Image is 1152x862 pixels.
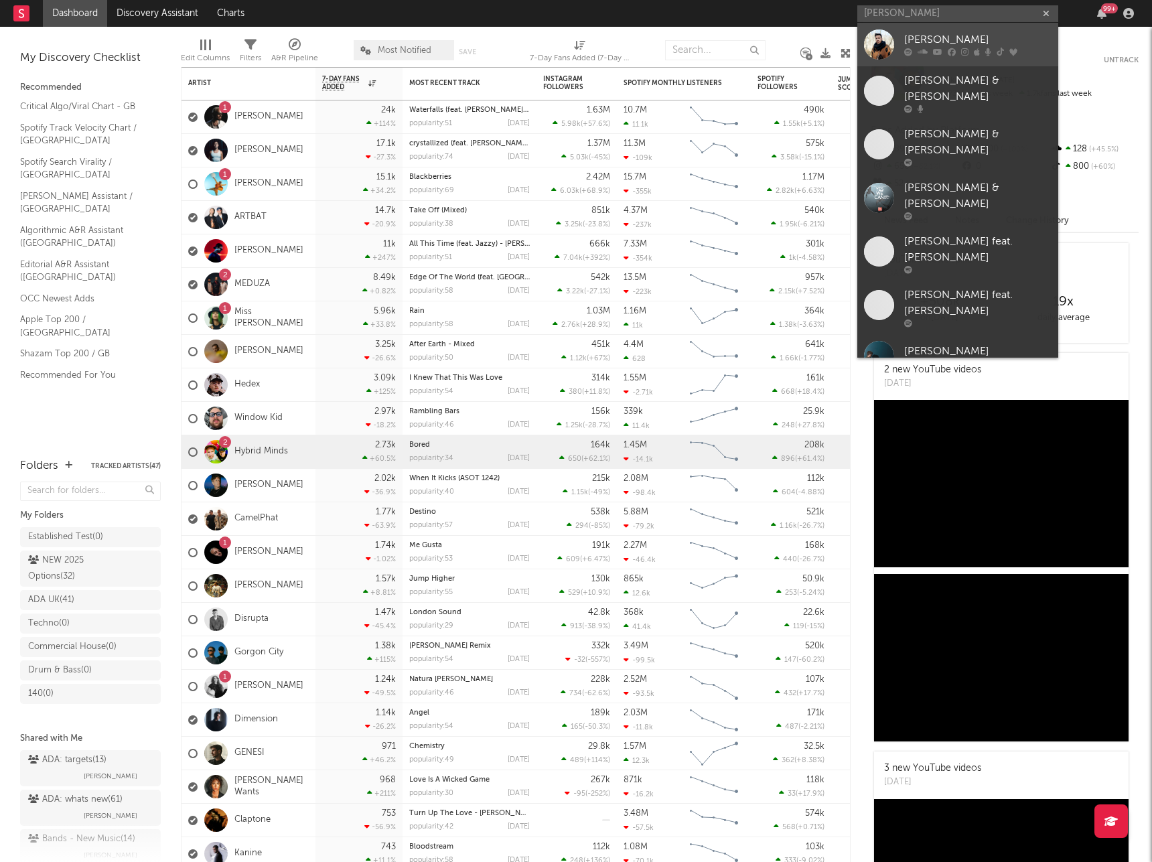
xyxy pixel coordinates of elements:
[551,186,610,195] div: ( )
[409,542,442,549] a: Me Gusta
[508,120,530,127] div: [DATE]
[782,422,795,429] span: 248
[28,553,123,585] div: NEW 2025 Options ( 32 )
[234,346,303,357] a: [PERSON_NAME]
[555,253,610,262] div: ( )
[508,421,530,429] div: [DATE]
[409,307,530,315] div: Rain
[684,435,744,469] svg: Chart title
[28,529,103,545] div: Established Test ( 0 )
[234,178,303,190] a: [PERSON_NAME]
[28,792,123,808] div: ADA: whats new ( 61 )
[770,287,824,295] div: ( )
[587,106,610,115] div: 1.63M
[624,407,643,416] div: 339k
[780,253,824,262] div: ( )
[904,287,1052,319] div: [PERSON_NAME] feat. [PERSON_NAME]
[234,714,278,725] a: Dimension
[84,768,137,784] span: [PERSON_NAME]
[802,121,822,128] span: +5.1 %
[591,340,610,349] div: 451k
[1001,294,1125,310] div: 19 x
[585,422,608,429] span: -28.7 %
[857,66,1058,120] a: [PERSON_NAME] & [PERSON_NAME]
[624,254,652,263] div: -354k
[409,508,436,516] a: Destino
[838,143,891,159] div: 71.5
[20,660,161,680] a: Drum & Bass(0)
[665,40,766,60] input: Search...
[838,243,891,259] div: 64.1
[561,321,580,329] span: 2.76k
[234,111,303,123] a: [PERSON_NAME]
[624,220,652,229] div: -237k
[409,776,490,784] a: Love Is A Wicked Game
[508,321,530,328] div: [DATE]
[586,173,610,182] div: 2.42M
[624,354,646,363] div: 628
[409,408,530,415] div: Rambling Bars
[508,354,530,362] div: [DATE]
[780,154,799,161] span: 3.58k
[563,255,583,262] span: 7.04k
[857,227,1058,281] a: [PERSON_NAME] feat. [PERSON_NAME]
[91,463,161,470] button: Tracked Artists(47)
[799,321,822,329] span: -3.63 %
[20,121,147,148] a: Spotify Track Velocity Chart / [GEOGRAPHIC_DATA]
[806,240,824,248] div: 301k
[857,5,1058,22] input: Search for artists
[781,388,795,396] span: 668
[758,75,804,91] div: Spotify Followers
[234,614,269,625] a: Disrupta
[560,387,610,396] div: ( )
[508,187,530,194] div: [DATE]
[234,814,271,826] a: Claptone
[584,388,608,396] span: +11.8 %
[409,341,475,348] a: After Earth - Mixed
[565,221,583,228] span: 3.25k
[409,408,459,415] a: Rambling Bars
[557,287,610,295] div: ( )
[20,189,147,216] a: [PERSON_NAME] Assistant / [GEOGRAPHIC_DATA]
[778,288,796,295] span: 2.15k
[364,220,396,228] div: -20.9 %
[409,709,429,717] a: Angel
[904,344,1052,360] div: [PERSON_NAME]
[508,254,530,261] div: [DATE]
[508,287,530,295] div: [DATE]
[364,354,396,362] div: -26.6 %
[181,33,230,72] div: Edit Columns
[234,413,283,424] a: Window Kid
[20,99,147,114] a: Critical Algo/Viral Chart - GB
[20,80,161,96] div: Recommended
[409,140,530,147] div: crystallized (feat. Inéz)
[780,355,798,362] span: 1.66k
[798,255,822,262] span: -4.58 %
[20,790,161,826] a: ADA: whats new(61)[PERSON_NAME]
[591,154,608,161] span: -45 %
[375,206,396,215] div: 14.7k
[624,388,653,397] div: -2.71k
[543,75,590,91] div: Instagram Followers
[624,307,646,315] div: 1.16M
[20,257,147,285] a: Editorial A&R Assistant ([GEOGRAPHIC_DATA])
[838,377,891,393] div: 61.6
[684,201,744,234] svg: Chart title
[530,50,630,66] div: 7-Day Fans Added (7-Day Fans Added)
[374,307,396,315] div: 5.96k
[20,527,161,547] a: Established Test(0)
[28,662,92,678] div: Drum & Bass ( 0 )
[409,354,453,362] div: popularity: 50
[838,210,891,226] div: 62.2
[789,255,796,262] span: 1k
[1050,141,1139,158] div: 128
[409,475,500,482] a: When It Kicks (ASOT 1242)
[684,134,744,167] svg: Chart title
[561,153,610,161] div: ( )
[234,446,288,457] a: Hybrid Minds
[770,320,824,329] div: ( )
[624,321,643,330] div: 11k
[378,46,431,55] span: Most Notified
[684,301,744,335] svg: Chart title
[587,139,610,148] div: 1.37M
